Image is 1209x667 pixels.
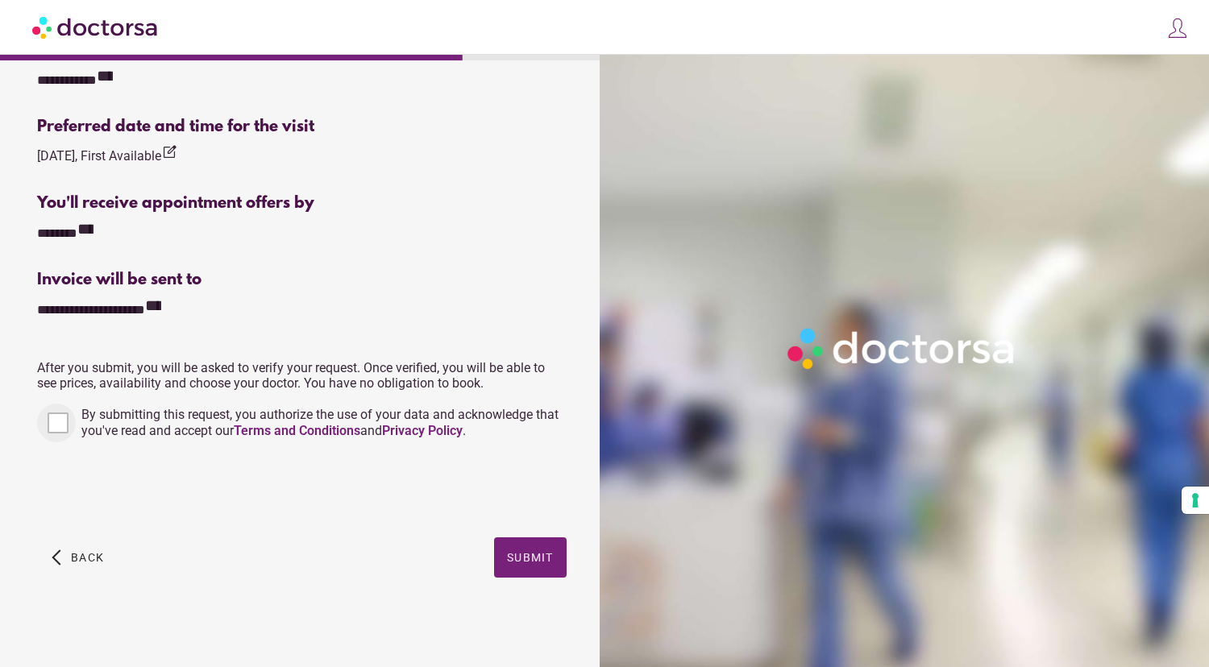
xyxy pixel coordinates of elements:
button: Submit [494,537,567,578]
p: After you submit, you will be asked to verify your request. Once verified, you will be able to se... [37,360,566,391]
div: Preferred date and time for the visit [37,118,566,136]
a: Terms and Conditions [234,423,360,438]
div: [DATE], First Available [37,144,177,166]
span: Back [71,551,104,564]
button: arrow_back_ios Back [45,537,110,578]
img: Logo-Doctorsa-trans-White-partial-flat.png [781,321,1023,375]
button: Your consent preferences for tracking technologies [1182,487,1209,514]
img: icons8-customer-100.png [1166,17,1189,39]
img: Doctorsa.com [32,9,160,45]
iframe: reCAPTCHA [37,458,282,521]
span: Submit [507,551,554,564]
i: edit_square [161,144,177,160]
a: Privacy Policy [382,423,463,438]
div: Invoice will be sent to [37,271,566,289]
span: By submitting this request, you authorize the use of your data and acknowledge that you've read a... [81,407,559,438]
div: You'll receive appointment offers by [37,194,566,213]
